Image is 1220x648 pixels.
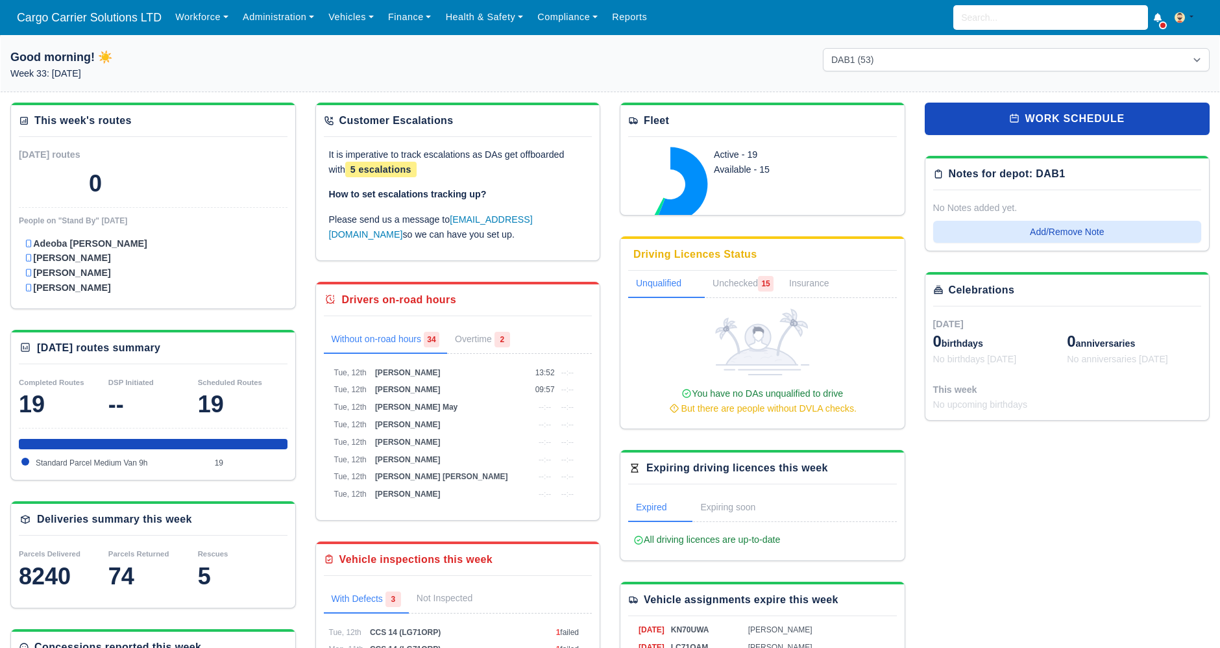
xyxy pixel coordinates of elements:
[198,379,262,386] small: Scheduled Routes
[949,166,1066,182] div: Notes for depot: DAB1
[329,212,587,242] p: Please send us a message to so we can have you set up.
[539,403,551,412] span: --:--
[19,550,80,558] small: Parcels Delivered
[628,495,692,522] a: Expired
[705,271,781,298] a: Unchecked
[539,420,551,429] span: --:--
[375,368,441,377] span: [PERSON_NAME]
[329,147,587,177] p: It is imperative to track escalations as DAs get offboarded with
[535,368,555,377] span: 13:52
[561,490,574,499] span: --:--
[671,625,709,634] span: KN70UWA
[324,586,409,614] a: With Defects
[409,586,480,611] a: Not Inspected
[530,5,605,30] a: Compliance
[375,438,441,447] span: [PERSON_NAME]
[334,420,367,429] span: Tue, 12th
[1067,331,1201,352] div: anniversaries
[168,5,236,30] a: Workforce
[628,271,705,298] a: Unqualified
[334,438,367,447] span: Tue, 12th
[1067,332,1075,350] span: 0
[561,438,574,447] span: --:--
[375,490,441,499] span: [PERSON_NAME]
[10,48,397,66] h1: Good morning! ☀️
[375,403,457,412] span: [PERSON_NAME] May
[539,472,551,481] span: --:--
[933,201,1202,216] div: No Notes added yet.
[633,401,892,416] div: But there are people without DVLA checks.
[339,113,454,129] div: Customer Escalations
[24,251,282,266] a: [PERSON_NAME]
[19,379,84,386] small: Completed Routes
[89,171,102,197] div: 0
[933,331,1067,352] div: birthdays
[644,113,669,129] div: Fleet
[933,384,977,395] span: This week
[556,628,561,637] span: 1
[10,66,397,81] p: Week 33: [DATE]
[19,147,153,162] div: [DATE] routes
[198,564,287,590] div: 5
[439,5,531,30] a: Health & Safety
[933,319,964,329] span: [DATE]
[334,455,367,464] span: Tue, 12th
[236,5,321,30] a: Administration
[334,368,367,377] span: Tue, 12th
[561,420,574,429] span: --:--
[605,5,654,30] a: Reports
[494,332,510,347] span: 2
[639,625,665,634] span: [DATE]
[342,292,456,308] div: Drivers on-road hours
[10,5,168,31] a: Cargo Carrier Solutions LTD
[539,490,551,499] span: --:--
[539,438,551,447] span: --:--
[24,236,282,251] a: Adeoba [PERSON_NAME]
[949,282,1015,298] div: Celebrations
[329,214,533,240] a: [EMAIL_ADDRESS][DOMAIN_NAME]
[19,564,108,590] div: 8240
[37,340,160,356] div: [DATE] routes summary
[324,327,448,354] a: Without on-road hours
[1067,354,1168,364] span: No anniversaries [DATE]
[447,327,518,354] a: Overtime
[561,455,574,464] span: --:--
[933,399,1028,410] span: No upcoming birthdays
[37,512,192,527] div: Deliveries summary this week
[108,550,169,558] small: Parcels Returned
[24,266,282,280] a: [PERSON_NAME]
[714,147,848,162] div: Active - 19
[539,455,551,464] span: --:--
[375,472,508,481] span: [PERSON_NAME] [PERSON_NAME]
[644,592,838,608] div: Vehicle assignments expire this week
[334,385,367,394] span: Tue, 12th
[953,5,1148,30] input: Search...
[646,460,828,476] div: Expiring driving licences this week
[714,162,848,177] div: Available - 15
[561,385,574,394] span: --:--
[108,392,198,417] div: --
[334,490,367,499] span: Tue, 12th
[198,550,228,558] small: Rescues
[633,247,757,262] div: Driving Licences Status
[375,420,441,429] span: [PERSON_NAME]
[108,564,198,590] div: 74
[561,472,574,481] span: --:--
[758,276,774,292] span: 15
[633,534,780,545] span: All driving licences are up-to-date
[781,271,852,298] a: Insurance
[339,552,493,567] div: Vehicle inspections this week
[633,386,892,416] div: You have no DAs unqualified to drive
[19,439,287,449] div: Standard Parcel Medium Van 9h
[34,113,132,129] div: This week's routes
[933,221,1202,243] button: Add/Remove Note
[108,379,154,386] small: DSP Initiated
[24,280,282,295] a: [PERSON_NAME]
[334,403,367,412] span: Tue, 12th
[345,162,417,177] span: 5 escalations
[933,354,1017,364] span: No birthdays [DATE]
[321,5,381,30] a: Vehicles
[375,385,441,394] span: [PERSON_NAME]
[385,592,401,607] span: 3
[370,628,441,637] span: CCS 14 (LG71ORP)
